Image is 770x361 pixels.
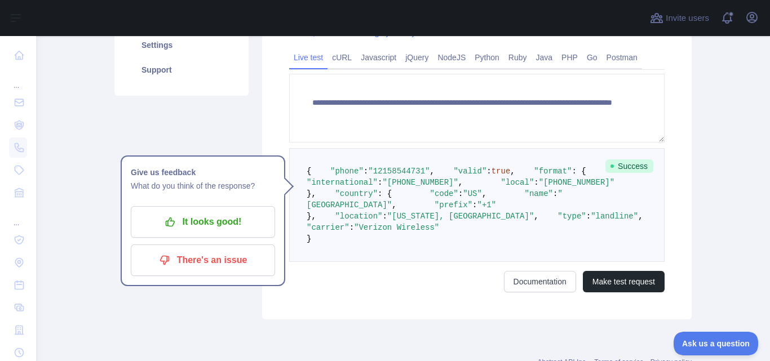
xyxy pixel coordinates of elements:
span: : [349,223,354,232]
span: , [482,189,486,198]
span: } [307,234,311,243]
a: PHP [557,48,582,66]
span: Success [605,159,653,173]
span: "name" [525,189,553,198]
span: "valid" [453,167,486,176]
span: : [553,189,557,198]
a: jQuery [401,48,433,66]
span: : [382,212,387,221]
span: : [364,167,368,176]
span: , [430,167,434,176]
span: : [378,178,382,187]
span: : [486,167,491,176]
button: Invite users [648,9,711,27]
span: "Verizon Wireless" [354,223,439,232]
span: "carrier" [307,223,349,232]
span: : { [572,167,586,176]
a: Go [582,48,602,66]
div: ... [9,68,27,90]
span: { [307,167,311,176]
span: , [458,178,463,187]
span: : [586,212,591,221]
span: , [392,200,396,210]
button: Make test request [583,271,665,292]
button: There's an issue [131,244,275,276]
span: "type" [557,212,586,221]
span: "local" [501,178,534,187]
span: "format" [534,167,572,176]
p: There's an issue [139,251,267,270]
span: "US" [463,189,482,198]
span: : [472,200,477,210]
span: "code" [430,189,458,198]
span: : [458,189,463,198]
span: "[US_STATE], [GEOGRAPHIC_DATA]" [387,212,534,221]
h1: Give us feedback [131,166,275,179]
a: cURL [328,48,356,66]
span: : [534,178,538,187]
span: : { [378,189,392,198]
span: "country" [335,189,378,198]
span: "12158544731" [368,167,430,176]
span: , [638,212,643,221]
span: "+1" [477,200,496,210]
a: NodeJS [433,48,470,66]
span: "landline" [591,212,638,221]
p: It looks good! [139,212,267,231]
span: }, [307,212,316,221]
span: "international" [307,178,378,187]
span: "phone" [330,167,364,176]
a: Support [128,57,235,82]
span: , [510,167,515,176]
span: , [534,212,538,221]
p: What do you think of the response? [131,179,275,193]
span: "prefix" [435,200,472,210]
iframe: Toggle Customer Support [674,332,759,355]
a: Ruby [504,48,532,66]
a: Settings [128,33,235,57]
span: "[PHONE_NUMBER]" [382,178,458,187]
a: Python [470,48,504,66]
span: true [492,167,511,176]
span: Invite users [666,12,709,25]
a: Java [532,48,557,66]
button: It looks good! [131,206,275,238]
span: "location" [335,212,382,221]
div: ... [9,205,27,228]
span: "[PHONE_NUMBER]" [539,178,614,187]
a: Documentation [504,271,576,292]
a: Live test [289,48,328,66]
a: Javascript [356,48,401,66]
span: }, [307,189,316,198]
a: Postman [602,48,642,66]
